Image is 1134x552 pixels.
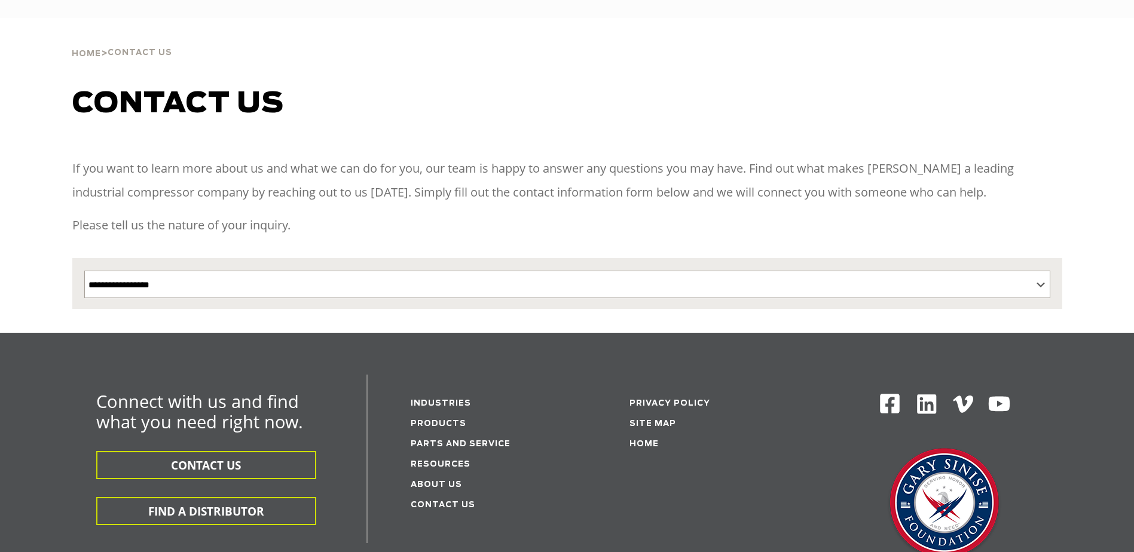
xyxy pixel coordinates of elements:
[915,392,939,416] img: Linkedin
[72,213,1062,237] p: Please tell us the nature of your inquiry.
[96,497,316,525] button: FIND A DISTRIBUTOR
[411,481,462,489] a: About Us
[72,18,172,63] div: >
[411,501,475,509] a: Contact Us
[879,392,901,415] img: Facebook
[411,400,471,407] a: Industries
[96,390,303,433] span: Connect with us and find what you need right now.
[953,395,973,413] img: Vimeo
[72,50,101,58] span: Home
[411,420,466,428] a: Products
[988,392,1011,416] img: Youtube
[72,48,101,59] a: Home
[629,400,710,407] a: Privacy Policy
[72,157,1062,204] p: If you want to learn more about us and what we can do for you, our team is happy to answer any qu...
[411,461,470,468] a: Resources
[411,440,511,448] a: Parts and service
[72,90,284,118] span: Contact us
[629,440,659,448] a: Home
[629,420,676,428] a: Site Map
[108,49,172,57] span: Contact Us
[96,451,316,479] button: CONTACT US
